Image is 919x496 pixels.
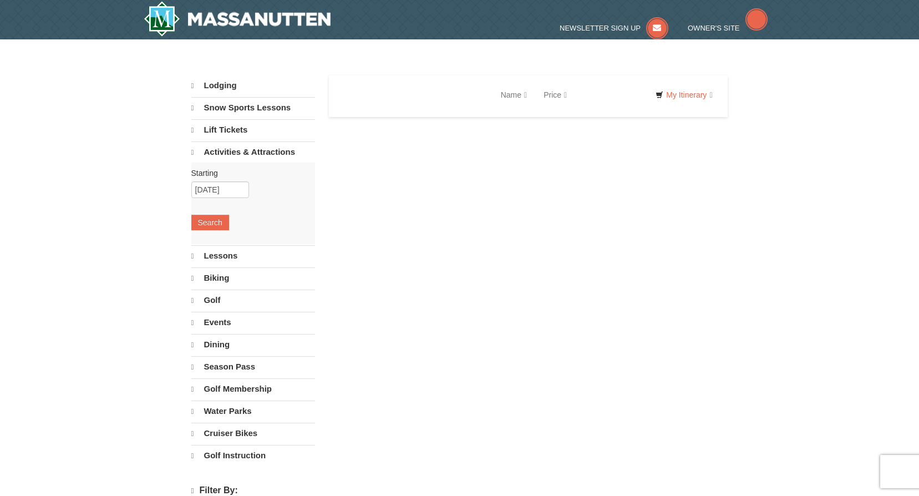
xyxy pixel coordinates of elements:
a: Cruiser Bikes [191,423,315,444]
a: Golf Instruction [191,445,315,466]
button: Search [191,215,229,230]
a: Name [492,84,535,106]
img: Massanutten Resort Logo [144,1,331,37]
a: Snow Sports Lessons [191,97,315,118]
a: Golf [191,290,315,311]
span: Owner's Site [688,24,740,32]
span: Newsletter Sign Up [560,24,641,32]
h4: Filter By: [191,485,315,496]
a: Activities & Attractions [191,141,315,163]
a: Owner's Site [688,24,768,32]
a: Golf Membership [191,378,315,399]
a: Dining [191,334,315,355]
a: Price [535,84,575,106]
a: Water Parks [191,401,315,422]
a: Lodging [191,75,315,96]
a: Season Pass [191,356,315,377]
a: Newsletter Sign Up [560,24,668,32]
a: Lift Tickets [191,119,315,140]
label: Starting [191,168,307,179]
a: Events [191,312,315,333]
a: Massanutten Resort [144,1,331,37]
a: Biking [191,267,315,289]
a: Lessons [191,245,315,266]
a: My Itinerary [648,87,719,103]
